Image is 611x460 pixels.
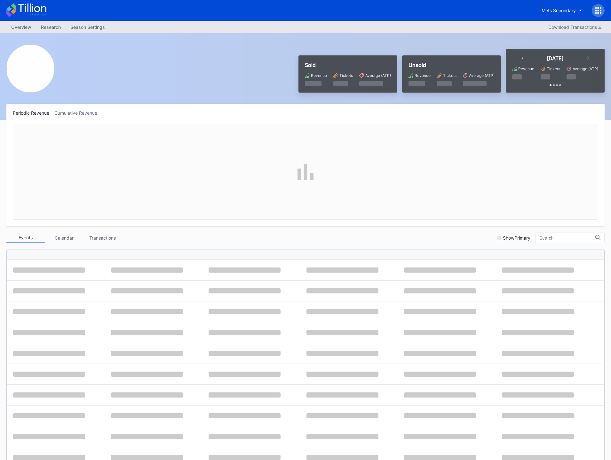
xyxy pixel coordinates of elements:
[83,233,122,243] div: Transactions
[6,22,36,32] a: Overview
[339,73,353,78] div: Tickets
[54,110,102,116] div: Cumulative Revenue
[542,8,576,13] div: Mets Secondary
[365,73,391,78] div: Average (ATP)
[547,66,560,71] div: Tickets
[415,73,431,78] div: Revenue
[539,235,595,241] input: Search
[548,24,601,30] div: Download Transactions
[443,73,456,78] div: Tickets
[547,55,564,62] div: [DATE]
[45,233,83,243] div: Calendar
[305,62,391,68] div: Sold
[66,22,110,32] a: Season Settings
[545,23,605,31] button: Download Transactions
[409,62,495,68] div: Unsold
[518,66,534,71] div: Revenue
[469,73,495,78] div: Average (ATP)
[573,66,598,71] div: Average (ATP)
[36,22,66,32] a: Research
[13,110,54,116] div: Periodic Revenue
[537,4,587,16] button: Mets Secondary
[311,73,327,78] div: Revenue
[6,233,45,243] div: Events
[503,235,530,241] div: Show Primary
